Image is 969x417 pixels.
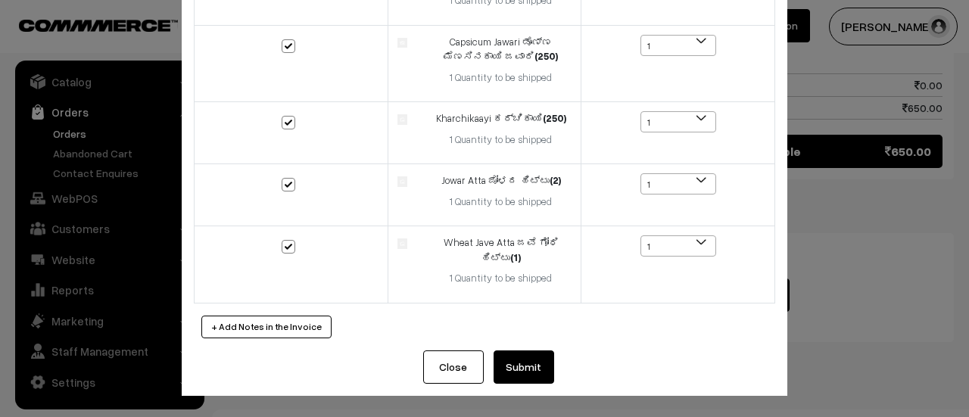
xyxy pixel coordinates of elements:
[550,174,561,186] strong: (2)
[640,173,716,194] span: 1
[494,350,554,384] button: Submit
[640,235,716,257] span: 1
[640,111,716,132] span: 1
[534,50,558,62] strong: (250)
[430,173,572,188] div: Jowar Atta ಜೋಳದ ಹಿಟ್ಟು
[641,112,715,133] span: 1
[430,111,572,126] div: Kharchikaayi ಕರ್ಚಿಕಾಯಿ
[430,235,572,265] div: Wheat Jave Atta ಜವೆ ಗೋಧಿ ಹಿಟ್ಟು
[430,271,572,286] div: 1 Quantity to be shipped
[430,194,572,210] div: 1 Quantity to be shipped
[510,251,521,263] strong: (1)
[640,35,716,56] span: 1
[201,316,332,338] button: + Add Notes in the Invoice
[641,36,715,57] span: 1
[430,35,572,64] div: Capsicum Jawari ಡೊಣ್ಣ ಮೆಣಸಿನಕಾಯಿ ಜವಾರಿ
[430,70,572,86] div: 1 Quantity to be shipped
[397,38,407,48] img: product.jpg
[423,350,484,384] button: Close
[430,132,572,148] div: 1 Quantity to be shipped
[641,174,715,195] span: 1
[543,112,566,124] strong: (250)
[397,114,407,124] img: product.jpg
[397,238,407,248] img: product.jpg
[397,176,407,186] img: product.jpg
[641,236,715,257] span: 1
